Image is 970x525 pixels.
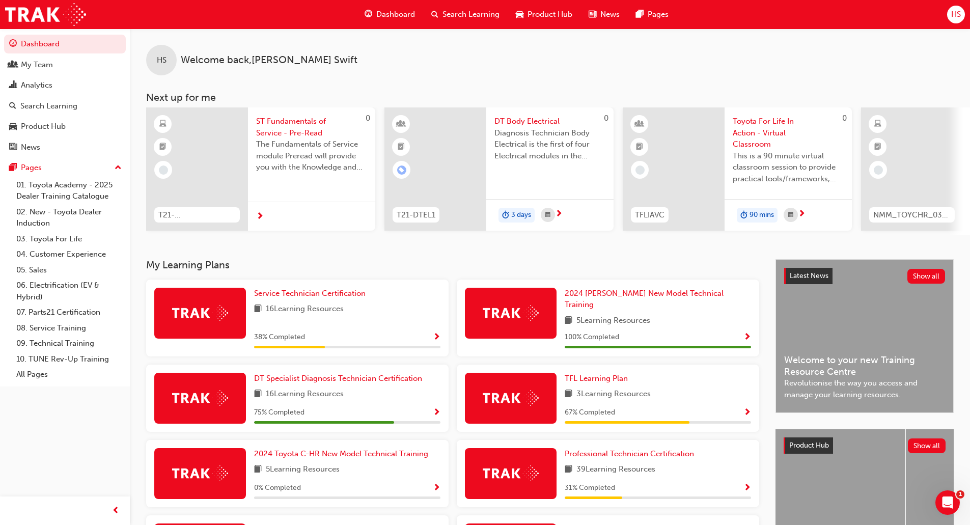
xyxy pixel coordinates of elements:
span: TFLIAVC [635,209,664,221]
span: search-icon [9,102,16,111]
span: next-icon [555,210,563,219]
a: All Pages [12,367,126,382]
span: HS [951,9,961,20]
a: Latest NewsShow allWelcome to your new Training Resource CentreRevolutionise the way you access a... [775,259,954,413]
span: 0 [604,114,608,123]
span: learningResourceType_ELEARNING-icon [159,118,167,131]
div: My Team [21,59,53,71]
button: Show Progress [433,406,440,419]
span: Pages [648,9,669,20]
span: Product Hub [528,9,572,20]
a: 03. Toyota For Life [12,231,126,247]
span: Welcome back , [PERSON_NAME] Swift [181,54,357,66]
img: Trak [172,305,228,321]
span: learningRecordVerb_ENROLL-icon [397,165,406,175]
span: Show Progress [743,333,751,342]
span: guage-icon [9,40,17,49]
span: Show Progress [743,408,751,418]
span: Diagnosis Technician Body Electrical is the first of four Electrical modules in the Diagnosis Tec... [494,127,605,162]
span: 0 [842,114,847,123]
img: Trak [483,305,539,321]
button: Pages [4,158,126,177]
span: 3 Learning Resources [576,388,651,401]
a: pages-iconPages [628,4,677,25]
span: booktick-icon [636,141,643,154]
img: Trak [483,390,539,406]
span: T21-STFOS_PRE_READ [158,209,236,221]
a: Service Technician Certification [254,288,370,299]
span: learningResourceType_ELEARNING-icon [874,118,881,131]
a: DT Specialist Diagnosis Technician Certification [254,373,426,384]
span: 39 Learning Resources [576,463,655,476]
span: Latest News [790,271,828,280]
span: next-icon [798,210,806,219]
span: Service Technician Certification [254,289,366,298]
span: 75 % Completed [254,407,304,419]
a: 02. New - Toyota Dealer Induction [12,204,126,231]
span: This is a 90 minute virtual classroom session to provide practical tools/frameworks, behaviours a... [733,150,844,185]
span: Search Learning [442,9,500,20]
span: DT Body Electrical [494,116,605,127]
span: Show Progress [433,408,440,418]
span: duration-icon [502,209,509,222]
span: chart-icon [9,81,17,90]
span: booktick-icon [874,141,881,154]
span: Revolutionise the way you access and manage your learning resources. [784,377,945,400]
a: Analytics [4,76,126,95]
span: calendar-icon [545,209,550,222]
button: HS [947,6,965,23]
a: 2024 Toyota C-HR New Model Technical Training [254,448,432,460]
a: Professional Technician Certification [565,448,698,460]
button: DashboardMy TeamAnalyticsSearch LearningProduct HubNews [4,33,126,158]
span: 38 % Completed [254,331,305,343]
div: Search Learning [20,100,77,112]
a: Search Learning [4,97,126,116]
span: Welcome to your new Training Resource Centre [784,354,945,377]
span: NMM_TOYCHR_032024_MODULE_1 [873,209,951,221]
button: Show Progress [743,406,751,419]
a: 01. Toyota Academy - 2025 Dealer Training Catalogue [12,177,126,204]
img: Trak [172,465,228,481]
span: car-icon [9,122,17,131]
div: Analytics [21,79,52,91]
div: News [21,142,40,153]
span: TFL Learning Plan [565,374,628,383]
span: pages-icon [636,8,644,21]
span: 2024 [PERSON_NAME] New Model Technical Training [565,289,724,310]
span: prev-icon [112,505,120,517]
span: Toyota For Life In Action - Virtual Classroom [733,116,844,150]
button: Show Progress [743,482,751,494]
span: 2024 Toyota C-HR New Model Technical Training [254,449,428,458]
span: learningRecordVerb_NONE-icon [635,165,645,175]
span: people-icon [9,61,17,70]
a: guage-iconDashboard [356,4,423,25]
span: 5 Learning Resources [576,315,650,327]
span: book-icon [565,388,572,401]
span: next-icon [256,212,264,222]
h3: My Learning Plans [146,259,759,271]
span: Dashboard [376,9,415,20]
span: learningRecordVerb_NONE-icon [159,165,168,175]
a: 09. Technical Training [12,336,126,351]
span: 16 Learning Resources [266,388,344,401]
button: Show all [908,438,946,453]
span: book-icon [565,315,572,327]
span: 0 % Completed [254,482,301,494]
a: 0T21-STFOS_PRE_READST Fundamentals of Service - Pre-ReadThe Fundamentals of Service module Prerea... [146,107,375,231]
span: 90 mins [750,209,774,221]
span: booktick-icon [398,141,405,154]
span: HS [157,54,167,66]
a: 10. TUNE Rev-Up Training [12,351,126,367]
img: Trak [483,465,539,481]
span: duration-icon [740,209,747,222]
a: news-iconNews [580,4,628,25]
span: ST Fundamentals of Service - Pre-Read [256,116,367,139]
img: Trak [5,3,86,26]
span: News [600,9,620,20]
a: My Team [4,56,126,74]
span: 100 % Completed [565,331,619,343]
span: news-icon [589,8,596,21]
span: calendar-icon [788,209,793,222]
span: Product Hub [789,441,829,450]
